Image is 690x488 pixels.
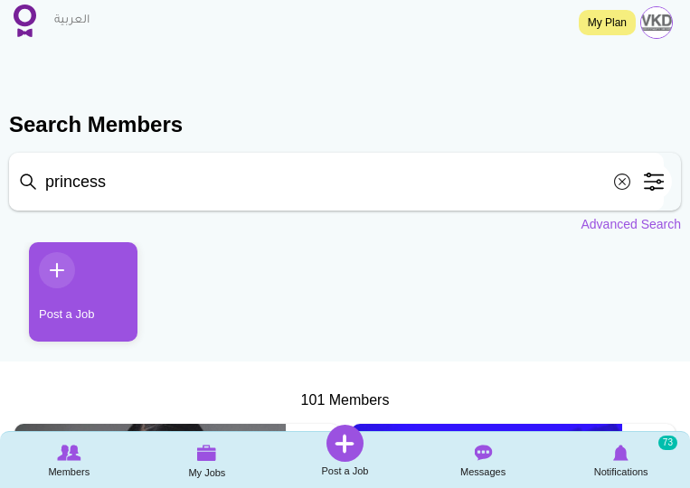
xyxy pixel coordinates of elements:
a: Advanced Search [581,215,681,233]
h2: Search Members [9,109,681,140]
img: My Jobs [197,445,217,461]
img: Post a Job [326,425,364,462]
img: Home [14,5,36,37]
span: Messages [460,463,506,481]
img: Messages [474,445,492,461]
li: 1 / 1 [15,242,124,355]
a: Notifications Notifications 73 [552,434,690,485]
a: Add to Favourites [647,430,669,453]
a: My Plan [579,10,636,35]
small: 73 [658,436,677,450]
span: Members [48,463,90,481]
div: 101 Members [9,390,681,411]
a: Messages Messages [414,434,553,485]
a: Post a Job Post a Job [276,425,414,480]
a: My Jobs My Jobs [138,434,277,486]
span: 45 min ago [24,429,85,442]
a: Post a Job [29,242,137,342]
a: العربية [45,3,99,39]
span: My Jobs [188,464,225,482]
img: Browse Members [57,445,80,461]
span: Notifications [594,463,648,481]
span: Post a Job [321,462,368,480]
img: Notifications [613,445,629,461]
input: Search members by role or city [9,153,664,211]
